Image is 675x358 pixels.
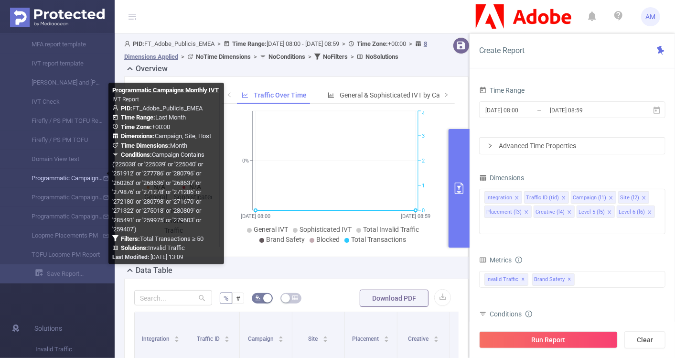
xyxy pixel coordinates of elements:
[254,91,307,99] span: Traffic Over Time
[254,226,288,233] span: General IVT
[10,8,105,27] img: Protected Media
[561,195,566,201] i: icon: close
[484,273,528,286] span: Invalid Traffic
[571,191,616,204] li: Campaign (l1)
[422,133,425,139] tspan: 3
[112,254,149,260] b: Last Modified:
[121,235,140,242] b: Filters :
[112,105,121,111] i: icon: user
[19,245,103,264] a: TOFU Loopme PM Report
[619,206,645,218] div: Level 6 (l6)
[534,206,575,218] li: Creative (l4)
[360,290,429,307] button: Download PDF
[121,105,132,112] b: PID:
[121,142,187,149] span: Month
[196,53,251,60] b: No Time Dimensions
[480,138,665,154] div: icon: rightAdvanced Time Properties
[19,169,103,188] a: Programmatic Campaigns Monthly IVT
[323,53,348,60] b: No Filters
[353,336,381,342] span: Placement
[433,335,439,340] div: Sort
[339,40,348,47] span: >
[242,158,249,164] tspan: 0%
[224,335,230,340] div: Sort
[490,310,532,318] span: Conditions
[365,53,398,60] b: No Solutions
[328,92,334,98] i: icon: bar-chart
[19,150,103,169] a: Domain View test
[225,335,230,337] i: icon: caret-up
[224,294,228,302] span: %
[112,87,219,94] b: Programmatic Campaigns Monthly IVT
[322,335,328,340] div: Sort
[174,335,180,340] div: Sort
[124,41,133,47] i: icon: user
[316,236,340,243] span: Blocked
[487,143,493,149] i: icon: right
[609,195,613,201] i: icon: close
[226,92,232,98] i: icon: left
[642,195,646,201] i: icon: close
[422,207,425,214] tspan: 0
[121,235,204,242] span: Total Transactions ≥ 50
[384,335,389,340] div: Sort
[121,151,152,158] b: Conditions :
[567,210,572,216] i: icon: close
[573,192,606,204] div: Campaign (l1)
[607,210,612,216] i: icon: close
[121,132,155,140] b: Dimensions :
[401,213,430,219] tspan: [DATE] 08:59
[232,40,267,47] b: Time Range:
[305,53,314,60] span: >
[479,87,525,94] span: Time Range
[19,226,103,245] a: Loopme Placements PM
[19,130,103,150] a: Firefly / PS PM TOFU
[486,206,522,218] div: Placement (l3)
[134,290,212,305] input: Search...
[479,46,525,55] span: Create Report
[19,207,103,226] a: Programmatic Campaigns Monthly Blocked
[357,40,388,47] b: Time Zone:
[121,114,155,121] b: Time Range:
[624,331,665,348] button: Clear
[236,294,240,302] span: #
[479,174,524,182] span: Dimensions
[121,142,170,149] b: Time Dimensions :
[174,335,180,337] i: icon: caret-up
[241,213,270,219] tspan: [DATE] 08:00
[197,336,221,342] span: Traffic ID
[121,123,152,130] b: Time Zone:
[515,257,522,263] i: icon: info-circle
[363,226,419,233] span: Total Invalid Traffic
[136,265,172,276] h2: Data Table
[406,40,415,47] span: >
[577,206,615,218] li: Level 5 (l5)
[112,254,183,260] span: [DATE] 13:09
[214,40,224,47] span: >
[484,191,522,204] li: Integration
[433,335,439,337] i: icon: caret-up
[433,338,439,341] i: icon: caret-down
[309,336,320,342] span: Site
[422,111,425,117] tspan: 4
[525,311,532,317] i: icon: info-circle
[112,96,139,103] span: IVT Report
[112,105,211,252] span: FT_Adobe_Publicis_EMEA Last Month +00:00
[292,295,298,301] i: icon: table
[19,54,103,73] a: IVT report template
[279,335,284,337] i: icon: caret-up
[19,188,103,207] a: Programmatic Campaigns Monthly MFA
[19,111,103,130] a: Firefly / PS PMI TOFU Report
[323,335,328,337] i: icon: caret-up
[526,192,559,204] div: Traffic ID (tid)
[568,274,572,285] span: ✕
[19,92,103,111] a: IVT Check
[524,191,569,204] li: Traffic ID (tid)
[142,336,171,342] span: Integration
[384,338,389,341] i: icon: caret-down
[484,104,562,117] input: Start date
[251,53,260,60] span: >
[121,244,148,251] b: Solutions :
[579,206,605,218] div: Level 5 (l5)
[522,274,525,285] span: ✕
